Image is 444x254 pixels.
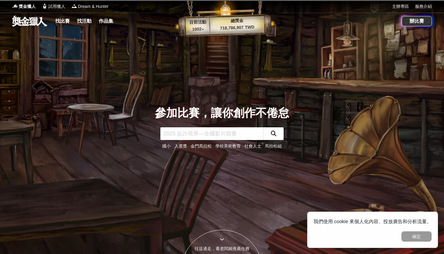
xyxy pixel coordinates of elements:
[96,17,116,25] a: 作品集
[19,3,36,10] span: 獎金獵人
[415,3,432,10] a: 服務介紹
[160,127,263,140] input: 2025 反詐視界—全國影片競賽
[186,26,210,33] p: 1002 ▴
[12,3,18,9] img: Logo
[155,105,289,122] div: 參加比賽，讓你創作不倦怠
[210,17,264,25] p: 總獎金
[78,3,108,10] span: Dream & Hunter
[402,16,432,26] a: 辦比賽
[71,3,77,9] img: Logo
[314,219,432,224] span: 我們使用 cookie 來個人化內容、投放廣告和分析流量。
[12,3,36,10] a: Logo獎金獵人
[75,17,94,25] a: 找活動
[162,144,171,148] a: 國小
[244,144,261,148] a: 社會人士
[174,144,187,148] a: 入選獎
[42,3,48,9] img: Logo
[42,3,65,10] a: Logo試用獵人
[392,3,409,10] a: 主辦專區
[191,144,212,148] a: 金門馬拉松
[182,246,262,252] div: 往這邊走，看老闆娘推薦任務
[265,144,282,148] a: 馬拉松組
[48,3,65,10] span: 試用獵人
[210,24,265,32] p: 718,786,907 TWD
[71,3,108,10] a: LogoDream & Hunter
[215,144,241,148] a: 學校美術教育
[185,19,210,26] p: 目前活動
[53,17,72,25] a: 找比賽
[401,231,432,242] button: 確定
